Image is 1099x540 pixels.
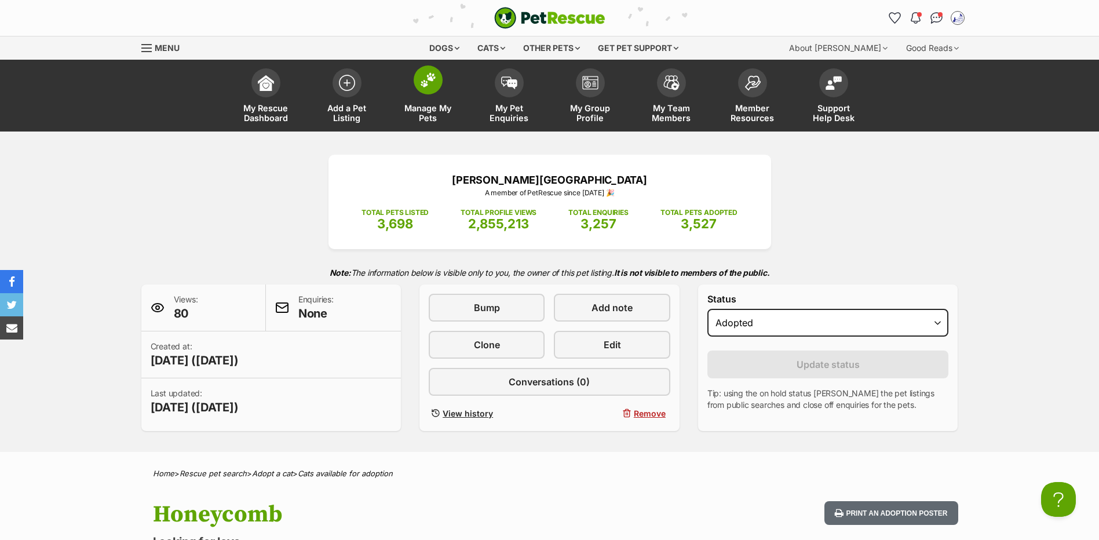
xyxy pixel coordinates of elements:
span: [DATE] ([DATE]) [151,352,239,368]
a: View history [429,405,545,422]
span: View history [443,407,493,419]
span: Conversations (0) [509,375,590,389]
img: notifications-46538b983faf8c2785f20acdc204bb7945ddae34d4c08c2a6579f10ce5e182be.svg [911,12,920,24]
a: My Pet Enquiries [469,63,550,132]
span: Update status [797,357,860,371]
a: PetRescue [494,7,605,29]
div: > > > [124,469,976,478]
a: Add a Pet Listing [306,63,388,132]
p: [PERSON_NAME][GEOGRAPHIC_DATA] [346,172,754,188]
a: Adopt a cat [252,469,293,478]
img: pet-enquiries-icon-7e3ad2cf08bfb03b45e93fb7055b45f3efa6380592205ae92323e6603595dc1f.svg [501,76,517,89]
a: My Group Profile [550,63,631,132]
div: Other pets [515,37,588,60]
span: Member Resources [726,103,779,123]
span: None [298,305,334,322]
span: 2,855,213 [468,216,529,231]
span: Bump [474,301,500,315]
img: dashboard-icon-eb2f2d2d3e046f16d808141f083e7271f6b2e854fb5c12c21221c1fb7104beca.svg [258,75,274,91]
span: Clone [474,338,500,352]
a: Manage My Pets [388,63,469,132]
p: Tip: using the on hold status [PERSON_NAME] the pet listings from public searches and close off e... [707,388,949,411]
strong: It is not visible to members of the public. [614,268,770,278]
span: 3,257 [580,216,616,231]
a: My Team Members [631,63,712,132]
p: Created at: [151,341,239,368]
a: Menu [141,37,188,57]
span: Menu [155,43,180,53]
a: Rescue pet search [180,469,247,478]
img: manage-my-pets-icon-02211641906a0b7f246fdf0571729dbe1e7629f14944591b6c1af311fb30b64b.svg [420,72,436,87]
span: Remove [634,407,666,419]
a: Home [153,469,174,478]
img: Shelter Staff profile pic [952,12,963,24]
span: My Pet Enquiries [483,103,535,123]
a: Favourites [886,9,904,27]
a: Cats available for adoption [298,469,393,478]
div: Cats [469,37,513,60]
label: Status [707,294,949,304]
button: My account [948,9,967,27]
button: Update status [707,351,949,378]
a: Support Help Desk [793,63,874,132]
h1: Honeycomb [153,501,643,528]
img: help-desk-icon-fdf02630f3aa405de69fd3d07c3f3aa587a6932b1a1747fa1d2bba05be0121f9.svg [826,76,842,90]
img: logo-cat-932fe2b9b8326f06289b0f2fb663e598f794de774fb13d1741a6617ecf9a85b4.svg [494,7,605,29]
a: Member Resources [712,63,793,132]
span: Add a Pet Listing [321,103,373,123]
span: My Group Profile [564,103,616,123]
p: Enquiries: [298,294,334,322]
p: TOTAL PROFILE VIEWS [461,207,536,218]
img: member-resources-icon-8e73f808a243e03378d46382f2149f9095a855e16c252ad45f914b54edf8863c.svg [744,75,761,91]
div: About [PERSON_NAME] [781,37,896,60]
p: Last updated: [151,388,239,415]
img: group-profile-icon-3fa3cf56718a62981997c0bc7e787c4b2cf8bcc04b72c1350f741eb67cf2f40e.svg [582,76,598,90]
span: 80 [174,305,198,322]
strong: Note: [330,268,351,278]
p: A member of PetRescue since [DATE] 🎉 [346,188,754,198]
a: Conversations (0) [429,368,670,396]
span: 3,527 [681,216,717,231]
button: Remove [554,405,670,422]
p: TOTAL PETS LISTED [362,207,429,218]
div: Good Reads [898,37,967,60]
a: Add note [554,294,670,322]
p: TOTAL PETS ADOPTED [660,207,737,218]
span: [DATE] ([DATE]) [151,399,239,415]
span: Edit [604,338,621,352]
button: Notifications [907,9,925,27]
span: My Team Members [645,103,698,123]
a: Conversations [928,9,946,27]
p: Views: [174,294,198,322]
p: TOTAL ENQUIRIES [568,207,628,218]
img: chat-41dd97257d64d25036548639549fe6c8038ab92f7586957e7f3b1b290dea8141.svg [930,12,943,24]
div: Dogs [421,37,468,60]
a: My Rescue Dashboard [225,63,306,132]
div: Get pet support [590,37,687,60]
a: Bump [429,294,545,322]
img: add-pet-listing-icon-0afa8454b4691262ce3f59096e99ab1cd57d4a30225e0717b998d2c9b9846f56.svg [339,75,355,91]
iframe: Help Scout Beacon - Open [1041,482,1076,517]
a: Clone [429,331,545,359]
span: 3,698 [377,216,413,231]
span: Add note [592,301,633,315]
ul: Account quick links [886,9,967,27]
span: Support Help Desk [808,103,860,123]
span: My Rescue Dashboard [240,103,292,123]
a: Edit [554,331,670,359]
img: team-members-icon-5396bd8760b3fe7c0b43da4ab00e1e3bb1a5d9ba89233759b79545d2d3fc5d0d.svg [663,75,680,90]
span: Manage My Pets [402,103,454,123]
button: Print an adoption poster [824,501,958,525]
p: The information below is visible only to you, the owner of this pet listing. [141,261,958,284]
